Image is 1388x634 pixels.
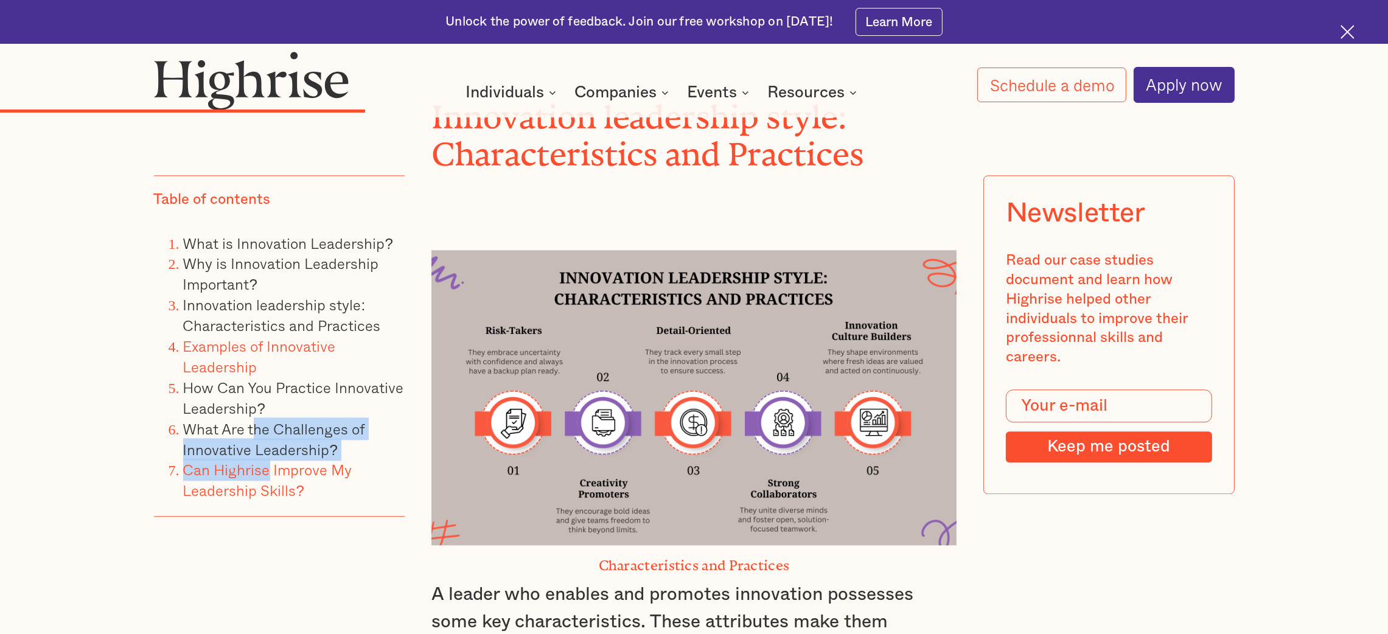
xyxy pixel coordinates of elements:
div: Unlock the power of feedback. Join our free workshop on [DATE]! [445,13,833,31]
a: What is Innovation Leadership? [183,232,393,254]
form: Modal Form [1006,390,1212,462]
h2: Innovation leadership style: Characteristics and Practices [431,91,957,164]
div: Resources [767,85,860,100]
strong: Characteristics and Practices [599,557,790,566]
div: Events [687,85,737,100]
a: Why is Innovation Leadership Important? [183,253,379,296]
a: Can Highrise Improve My Leadership Skills? [183,459,352,502]
div: Newsletter [1006,198,1145,229]
img: Highrise logo [154,51,349,110]
a: Examples of Innovative Leadership [183,335,336,378]
div: Resources [767,85,845,100]
input: Keep me posted [1006,432,1212,462]
input: Your e-mail [1006,390,1212,423]
a: Innovation leadership style: Characteristics and Practices [183,294,381,337]
div: Companies [574,85,672,100]
img: Cross icon [1341,25,1355,39]
div: Individuals [466,85,544,100]
div: Individuals [466,85,560,100]
a: Schedule a demo [977,68,1126,103]
a: Apply now [1134,67,1235,102]
div: Table of contents [154,190,271,210]
a: Learn More [856,8,943,35]
a: What Are the Challenges of Innovative Leadership? [183,417,365,461]
div: Companies [574,85,657,100]
div: Read our case studies document and learn how Highrise helped other individuals to improve their p... [1006,251,1212,368]
div: Events [687,85,753,100]
a: How Can You Practice Innovative Leadership? [183,376,404,419]
img: Innovation leadership style: Characteristics and Practice [431,250,957,545]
